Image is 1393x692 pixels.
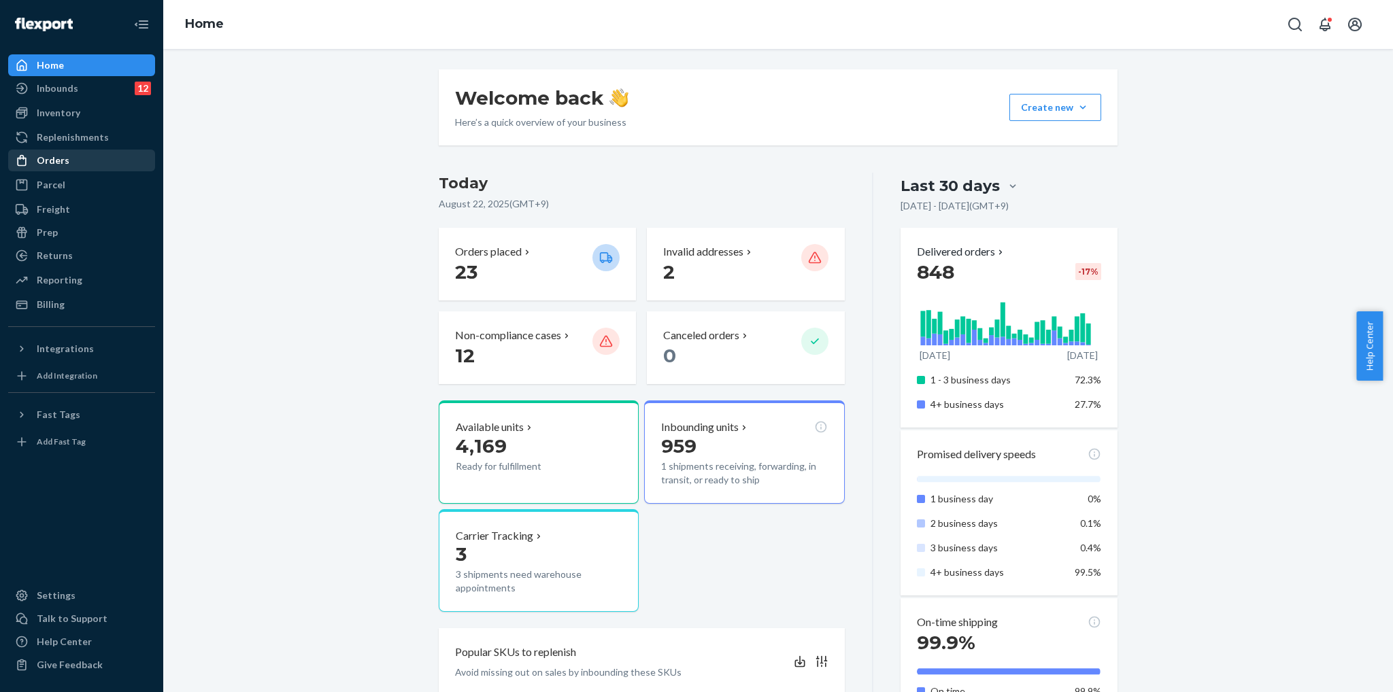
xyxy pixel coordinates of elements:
a: Billing [8,294,155,315]
p: Available units [456,419,524,435]
p: Invalid addresses [663,244,743,260]
a: Inventory [8,102,155,124]
button: Carrier Tracking33 shipments need warehouse appointments [439,509,639,612]
p: [DATE] [920,349,950,362]
span: 99.5% [1075,566,1101,578]
span: 848 [917,260,954,283]
span: 2 [663,260,675,283]
span: 12 [455,344,475,367]
p: [DATE] - [DATE] ( GMT+9 ) [901,199,1009,213]
div: Inbounds [37,82,78,95]
div: Help Center [37,635,92,648]
img: hand-wave emoji [609,88,628,107]
h1: Welcome back [455,86,628,110]
p: Carrier Tracking [456,528,533,544]
span: 0.4% [1080,542,1101,553]
button: Invalid addresses 2 [647,228,844,300]
span: 959 [661,434,696,457]
p: Here’s a quick overview of your business [455,116,628,129]
a: Parcel [8,174,155,196]
button: Canceled orders 0 [647,311,844,384]
a: Inbounds12 [8,77,155,99]
p: Avoid missing out on sales by inbounding these SKUs [455,665,682,679]
div: Add Integration [37,370,97,381]
a: Reporting [8,269,155,291]
a: Home [185,16,224,31]
span: 99.9% [917,631,975,654]
div: Parcel [37,178,65,192]
button: Open account menu [1341,11,1369,38]
button: Integrations [8,338,155,360]
button: Fast Tags [8,404,155,426]
button: Give Feedback [8,654,155,676]
div: Home [37,58,64,72]
a: Replenishments [8,126,155,148]
p: 4+ business days [930,398,1064,411]
p: 4+ business days [930,566,1064,579]
div: Integrations [37,342,94,356]
div: Billing [37,298,65,311]
div: Settings [37,589,75,602]
p: 3 shipments need warehouse appointments [456,568,622,595]
ol: breadcrumbs [174,5,235,44]
span: 0.1% [1080,517,1101,529]
h3: Today [439,173,845,194]
img: Flexport logo [15,18,73,31]
button: Orders placed 23 [439,228,636,300]
p: 1 shipments receiving, forwarding, in transit, or ready to ship [661,460,827,487]
div: Add Fast Tag [37,436,86,447]
div: Replenishments [37,131,109,144]
button: Close Navigation [128,11,155,38]
button: Open notifications [1311,11,1339,38]
p: Inbounding units [661,419,739,435]
button: Inbounding units9591 shipments receiving, forwarding, in transit, or ready to ship [644,400,844,504]
button: Non-compliance cases 12 [439,311,636,384]
span: 23 [455,260,477,283]
a: Home [8,54,155,76]
div: Fast Tags [37,408,80,421]
button: Delivered orders [917,244,1006,260]
p: Promised delivery speeds [917,447,1036,462]
div: Talk to Support [37,612,107,625]
div: Reporting [37,273,82,287]
span: 27.7% [1075,398,1101,410]
a: Add Fast Tag [8,431,155,453]
div: -17 % [1075,263,1101,280]
a: Orders [8,150,155,171]
p: 2 business days [930,517,1064,530]
p: 1 - 3 business days [930,373,1064,387]
button: Available units4,169Ready for fulfillment [439,400,639,504]
a: Add Integration [8,365,155,387]
p: Non-compliance cases [455,328,561,343]
span: 0 [663,344,676,367]
span: 4,169 [456,434,507,457]
div: Orders [37,154,69,167]
a: Returns [8,245,155,266]
span: 0% [1088,493,1101,504]
div: Returns [37,249,73,262]
div: Last 30 days [901,175,1000,196]
div: Prep [37,226,58,239]
p: 3 business days [930,541,1064,555]
span: 72.3% [1075,374,1101,385]
p: August 22, 2025 ( GMT+9 ) [439,197,845,211]
button: Create new [1009,94,1101,121]
p: 1 business day [930,492,1064,506]
button: Help Center [1356,311,1383,381]
p: Canceled orders [663,328,739,343]
a: Prep [8,222,155,243]
p: On-time shipping [917,615,998,630]
div: Give Feedback [37,658,103,672]
a: Freight [8,198,155,220]
div: Freight [37,203,70,216]
div: 12 [135,82,151,95]
a: Settings [8,585,155,606]
p: Popular SKUs to replenish [455,644,576,660]
p: [DATE] [1067,349,1098,362]
button: Open Search Box [1281,11,1309,38]
p: Ready for fulfillment [456,460,582,473]
span: 3 [456,542,467,566]
div: Inventory [37,106,80,120]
